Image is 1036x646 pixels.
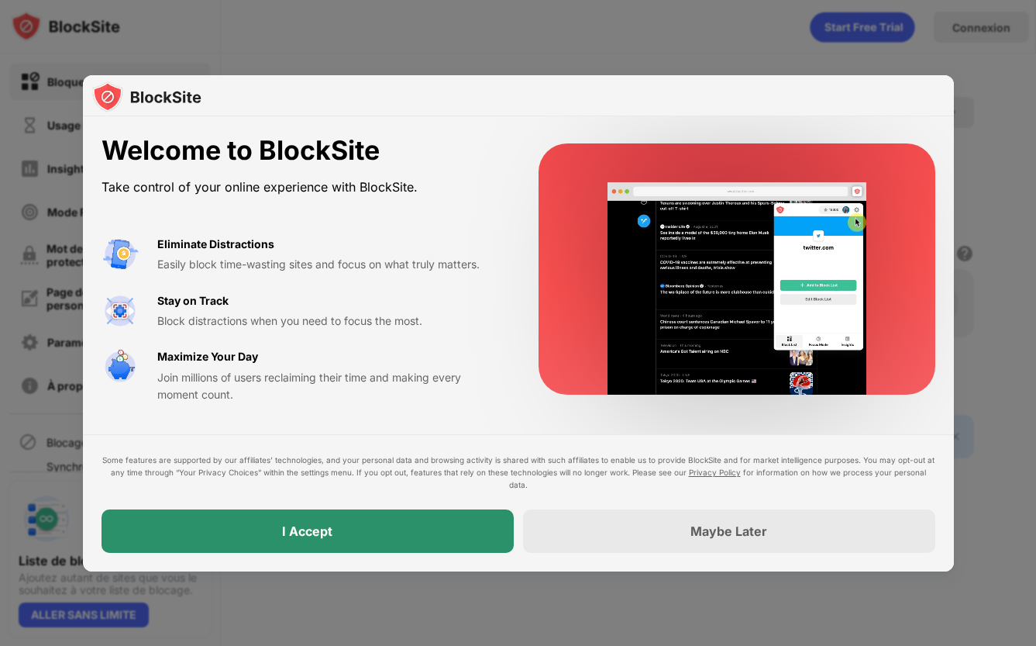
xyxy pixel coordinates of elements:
[282,523,332,539] div: I Accept
[157,313,501,330] div: Block distractions when you need to focus the most.
[102,348,139,385] img: value-safe-time.svg
[102,292,139,330] img: value-focus.svg
[102,454,935,491] div: Some features are supported by our affiliates’ technologies, and your personal data and browsing ...
[102,176,501,199] div: Take control of your online experience with BlockSite.
[689,468,741,477] a: Privacy Policy
[157,292,229,309] div: Stay on Track
[157,256,501,273] div: Easily block time-wasting sites and focus on what truly matters.
[102,236,139,273] img: value-avoid-distractions.svg
[690,523,767,539] div: Maybe Later
[102,135,501,167] div: Welcome to BlockSite
[157,236,274,253] div: Eliminate Distractions
[157,369,501,404] div: Join millions of users reclaiming their time and making every moment count.
[157,348,258,365] div: Maximize Your Day
[92,81,201,112] img: logo-blocksite.svg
